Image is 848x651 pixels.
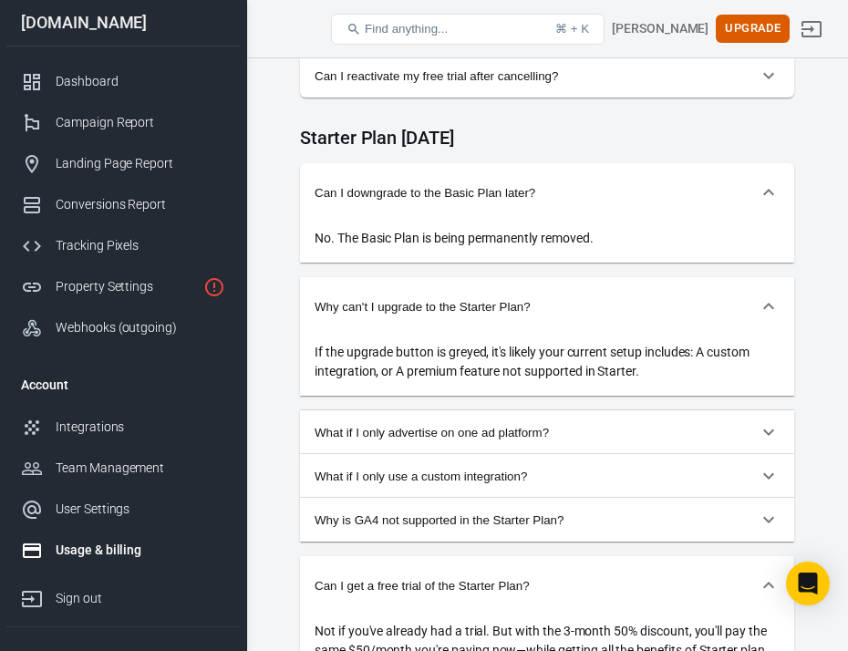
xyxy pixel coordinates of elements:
[56,418,225,437] div: Integrations
[6,307,240,348] a: Webhooks (outgoing)
[365,22,448,36] span: Find anything...
[300,277,794,336] button: Why can't I upgrade to the Starter Plan?
[56,154,225,173] div: Landing Page Report
[56,589,225,608] div: Sign out
[315,229,780,248] div: No. The Basic Plan is being permanently removed.
[300,127,794,149] h4: Starter Plan [DATE]
[315,69,758,83] span: Can I reactivate my free trial after cancelling?
[6,407,240,448] a: Integrations
[56,500,225,519] div: User Settings
[315,426,758,439] span: What if I only advertise on one ad platform?
[6,102,240,143] a: Campaign Report
[300,454,794,498] button: What if I only use a custom integration?
[56,113,225,132] div: Campaign Report
[790,7,833,51] a: Sign out
[315,470,758,483] span: What if I only use a custom integration?
[6,448,240,489] a: Team Management
[331,14,605,45] button: Find anything...⌘ + K
[56,459,225,478] div: Team Management
[300,410,794,454] button: What if I only advertise on one ad platform?
[6,143,240,184] a: Landing Page Report
[315,513,758,527] span: Why is GA4 not supported in the Starter Plan?
[6,184,240,225] a: Conversions Report
[6,363,240,407] li: Account
[6,61,240,102] a: Dashboard
[315,300,758,314] span: Why can't I upgrade to the Starter Plan?
[612,19,708,38] div: Account id: NKyQAscM
[56,541,225,560] div: Usage & billing
[56,318,225,337] div: Webhooks (outgoing)
[716,15,790,43] button: Upgrade
[6,489,240,530] a: User Settings
[6,225,240,266] a: Tracking Pixels
[300,556,794,615] button: Can I get a free trial of the Starter Plan?
[300,163,794,222] button: Can I downgrade to the Basic Plan later?
[315,343,780,381] div: If the upgrade button is greyed, it's likely your current setup includes: A custom integration, o...
[6,266,240,307] a: Property Settings
[56,277,196,296] div: Property Settings
[555,22,589,36] div: ⌘ + K
[315,186,758,200] span: Can I downgrade to the Basic Plan later?
[203,276,225,298] svg: Property is not installed yet
[315,579,758,593] span: Can I get a free trial of the Starter Plan?
[6,15,240,31] div: [DOMAIN_NAME]
[300,498,794,542] button: Why is GA4 not supported in the Starter Plan?
[56,72,225,91] div: Dashboard
[56,236,225,255] div: Tracking Pixels
[56,195,225,214] div: Conversions Report
[6,530,240,571] a: Usage & billing
[300,54,794,98] button: Can I reactivate my free trial after cancelling?
[6,571,240,619] a: Sign out
[786,562,830,605] div: Open Intercom Messenger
